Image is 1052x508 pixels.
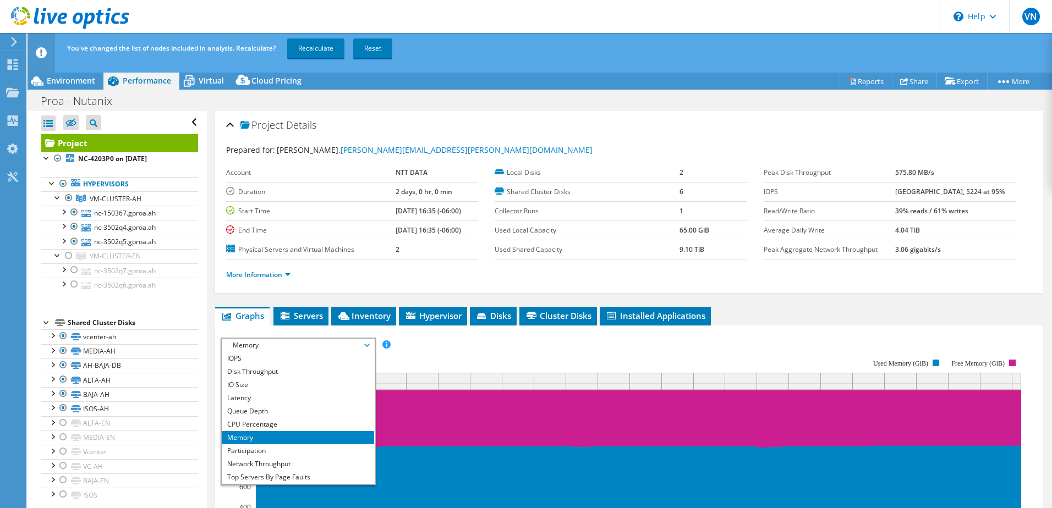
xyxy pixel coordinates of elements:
label: Used Local Capacity [495,225,680,236]
label: Prepared for: [226,145,275,155]
a: Reset [353,38,392,58]
label: Peak Aggregate Network Throughput [764,244,895,255]
a: [PERSON_NAME][EMAIL_ADDRESS][PERSON_NAME][DOMAIN_NAME] [341,145,593,155]
li: Latency [222,391,374,405]
li: Network Throughput [222,457,374,471]
label: Physical Servers and Virtual Machines [226,244,396,255]
li: Disk Throughput [222,365,374,378]
text: Used Memory (GiB) [873,360,928,367]
span: Details [286,118,316,131]
a: nc-150367.gproa.ah [41,206,198,220]
span: [PERSON_NAME], [277,145,593,155]
b: [DATE] 16:35 (-06:00) [396,206,461,216]
a: BAJA-AH [41,387,198,401]
span: Memory [227,339,369,352]
b: 6 [680,187,683,196]
li: Top Servers By Page Faults [222,471,374,484]
text: Free Memory (GiB) [951,360,1005,367]
b: 3.06 gigabits/s [895,245,941,254]
li: Memory [222,431,374,444]
a: VC-AH [41,459,198,473]
text: 600 [239,482,251,492]
span: You've changed the list of nodes included in analysis. Recalculate? [67,43,276,53]
b: 1 [680,206,683,216]
label: End Time [226,225,396,236]
a: Hypervisors [41,177,198,191]
li: IO Size [222,378,374,391]
li: CPU Percentage [222,418,374,431]
b: NC-4203P0 on [DATE] [78,154,147,163]
label: Peak Disk Throughput [764,167,895,178]
a: Reports [840,73,892,90]
a: Recalculate [287,38,344,58]
label: Shared Cluster Disks [495,186,680,197]
a: ISOS-AH [41,401,198,416]
a: VM-CLUSTER-EN [41,249,198,263]
a: NC-4203P0 on [DATE] [41,152,198,166]
label: Used Shared Capacity [495,244,680,255]
label: Local Disks [495,167,680,178]
b: NTT DATA [396,168,428,177]
span: VM-CLUSTER-AH [90,194,141,203]
span: Installed Applications [605,310,705,321]
a: Project [41,134,198,152]
li: Participation [222,444,374,457]
h1: Proa - Nutanix [36,95,129,107]
a: Vcenter [41,445,198,459]
label: Account [226,167,396,178]
li: IOPS [222,352,374,365]
a: nc-3502q6.gproa.ah [41,278,198,292]
b: 2 [396,245,399,254]
span: Cluster Disks [525,310,591,321]
a: AH-BAJA-DB [41,358,198,373]
li: Queue Depth [222,405,374,418]
svg: \n [954,12,963,21]
a: ISOS [41,488,198,502]
b: 575.80 MB/s [895,168,934,177]
b: [GEOGRAPHIC_DATA], 5224 at 95% [895,187,1005,196]
label: Collector Runs [495,206,680,217]
span: Cloud Pricing [251,75,302,86]
a: ALTA-AH [41,373,198,387]
span: Project [240,120,283,131]
span: Servers [279,310,323,321]
a: nc-3502q4.gproa.ah [41,220,198,234]
span: Inventory [337,310,391,321]
a: BAJA-EN [41,473,198,488]
a: MEDIA-AH [41,344,198,358]
span: Environment [47,75,95,86]
label: Read/Write Ratio [764,206,895,217]
b: 2 [680,168,683,177]
a: Export [936,73,988,90]
label: Average Daily Write [764,225,895,236]
b: 4.04 TiB [895,225,920,235]
a: vcenter-ah [41,329,198,344]
a: ALTA-EN [41,416,198,430]
label: IOPS [764,186,895,197]
span: Graphs [221,310,264,321]
div: Shared Cluster Disks [68,316,198,329]
a: nc-3502q5.gproa.ah [41,235,198,249]
b: [DATE] 16:35 (-06:00) [396,225,461,235]
a: nc-3502q7.gproa.ah [41,263,198,278]
span: VN [1022,8,1040,25]
a: More Information [226,270,291,279]
span: Disks [475,310,511,321]
span: Hypervisor [404,310,462,321]
label: Start Time [226,206,396,217]
a: MEDIA-EN [41,430,198,445]
a: Share [892,73,937,90]
label: Duration [226,186,396,197]
span: VM-CLUSTER-EN [90,251,141,261]
span: Virtual [199,75,224,86]
b: 65.00 GiB [680,225,709,235]
a: VM-CLUSTER-AH [41,191,198,206]
a: More [987,73,1038,90]
b: 9.10 TiB [680,245,704,254]
b: 2 days, 0 hr, 0 min [396,187,452,196]
b: 39% reads / 61% writes [895,206,968,216]
span: Performance [123,75,171,86]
